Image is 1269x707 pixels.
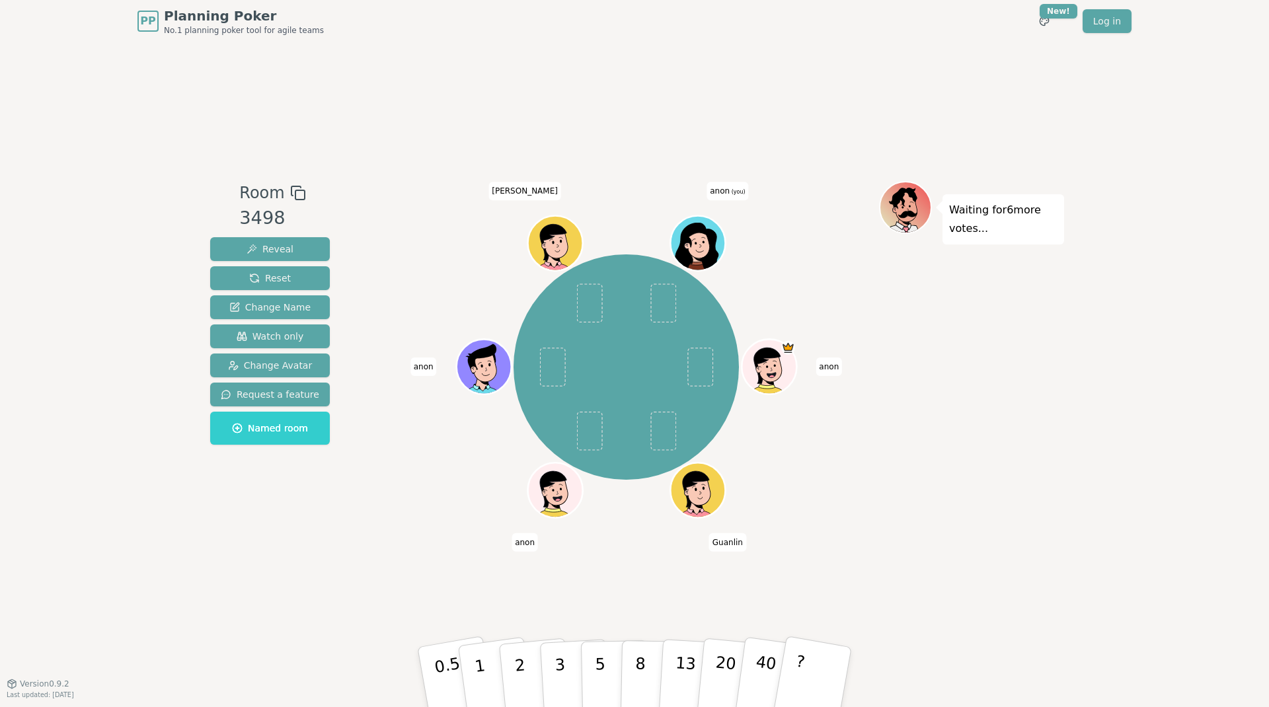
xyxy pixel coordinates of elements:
span: Click to change your name [512,533,538,552]
button: Change Name [210,295,330,319]
button: Named room [210,412,330,445]
span: No.1 planning poker tool for agile teams [164,25,324,36]
span: Change Name [229,301,311,314]
span: Reset [249,272,291,285]
span: Click to change your name [488,182,561,201]
span: Request a feature [221,388,319,401]
span: Named room [232,422,308,435]
span: anon is the host [781,341,795,355]
span: Click to change your name [709,533,746,552]
span: Reveal [247,242,293,256]
span: Watch only [237,330,304,343]
span: PP [140,13,155,29]
div: New! [1040,4,1077,19]
button: Change Avatar [210,353,330,377]
span: Change Avatar [228,359,313,372]
span: Click to change your name [707,182,748,201]
p: Waiting for 6 more votes... [949,201,1057,238]
a: PPPlanning PokerNo.1 planning poker tool for agile teams [137,7,324,36]
button: Reset [210,266,330,290]
span: Click to change your name [816,357,842,376]
span: Planning Poker [164,7,324,25]
button: Version0.9.2 [7,679,69,689]
div: 3498 [239,205,305,232]
button: New! [1032,9,1056,33]
span: Room [239,181,284,205]
button: Request a feature [210,383,330,406]
span: Version 0.9.2 [20,679,69,689]
span: Click to change your name [410,357,437,376]
span: (you) [730,190,746,196]
span: Last updated: [DATE] [7,691,74,698]
button: Watch only [210,324,330,348]
button: Click to change your avatar [672,217,723,269]
a: Log in [1083,9,1132,33]
button: Reveal [210,237,330,261]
